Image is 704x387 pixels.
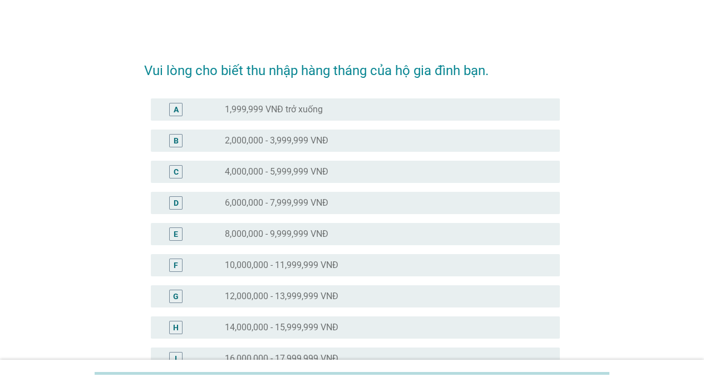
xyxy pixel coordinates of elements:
[174,197,179,209] div: D
[174,166,179,177] div: C
[225,104,323,115] label: 1,999,999 VNĐ trở xuống
[174,103,179,115] div: A
[225,135,328,146] label: 2,000,000 - 3,999,999 VNĐ
[144,49,560,81] h2: Vui lòng cho biết thu nhập hàng tháng của hộ gia đình bạn.
[225,229,328,240] label: 8,000,000 - 9,999,999 VNĐ
[225,166,328,177] label: 4,000,000 - 5,999,999 VNĐ
[225,197,328,209] label: 6,000,000 - 7,999,999 VNĐ
[175,353,177,364] div: I
[225,322,338,333] label: 14,000,000 - 15,999,999 VNĐ
[225,353,338,364] label: 16,000,000 - 17,999,999 VNĐ
[225,260,338,271] label: 10,000,000 - 11,999,999 VNĐ
[173,321,179,333] div: H
[225,291,338,302] label: 12,000,000 - 13,999,999 VNĐ
[174,135,179,146] div: B
[173,290,179,302] div: G
[174,228,178,240] div: E
[174,259,178,271] div: F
